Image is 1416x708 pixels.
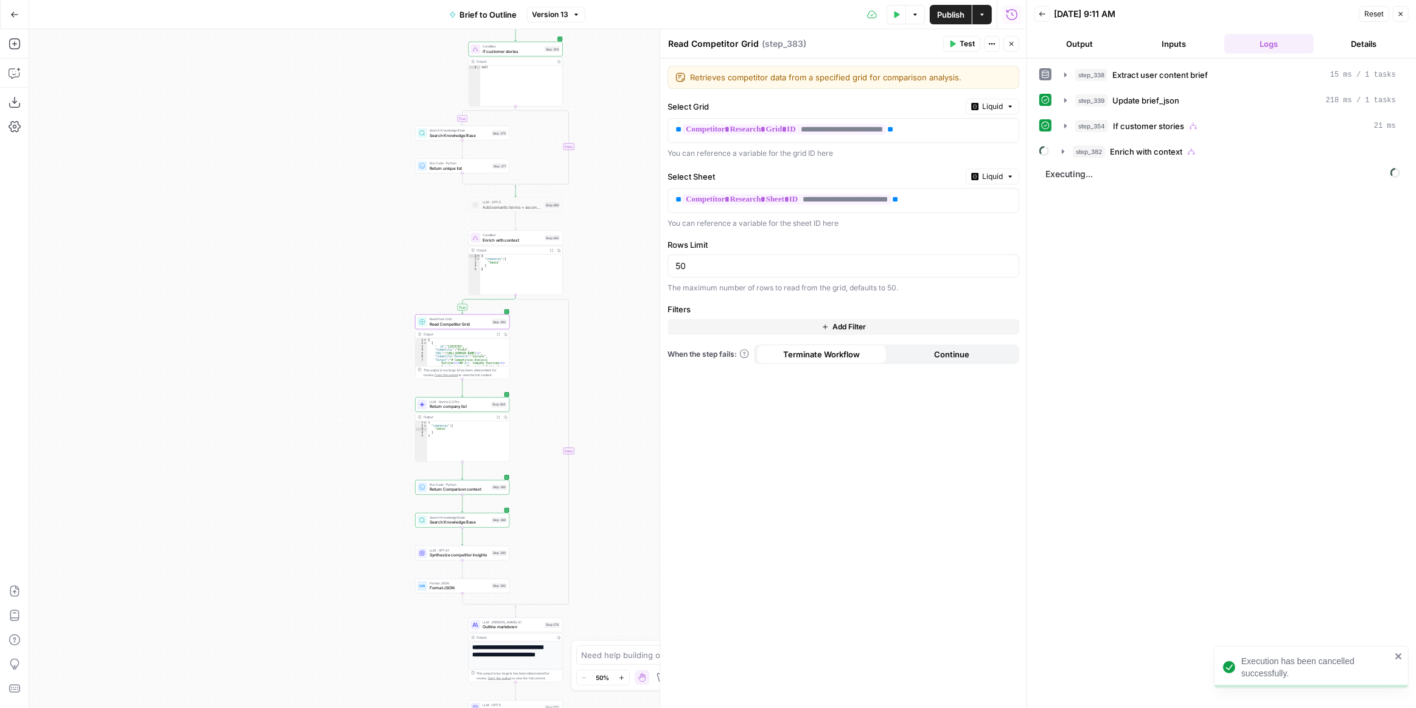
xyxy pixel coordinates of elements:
div: Step 369 [545,202,560,208]
div: 5 [416,435,427,438]
span: Synthesize competitor insights [430,552,489,558]
div: Output [476,635,553,640]
button: Reset [1359,6,1389,22]
g: Edge from step_382 to step_382-conditional-end [515,295,569,607]
g: Edge from step_369 to step_382 [515,212,517,230]
g: Edge from step_385 to step_389 [461,494,463,512]
span: Continue [934,348,969,360]
span: ( step_383 ) [762,38,806,50]
div: 2 [416,424,427,428]
span: Return Comparison context [430,486,489,492]
span: Executing... [1042,164,1404,184]
div: 2 [416,342,427,345]
div: 1 [416,338,427,342]
div: Step 370 [492,130,507,136]
button: close [1395,651,1403,661]
g: Edge from step_370 to step_371 [461,140,463,158]
span: Format JSON [430,581,489,586]
span: Version 13 [532,9,569,20]
span: Liquid [982,101,1003,112]
span: Enrich with context [483,237,542,243]
span: 50% [596,673,610,682]
g: Edge from step_354 to step_370 [461,106,515,125]
div: Read from GridRead Competitor GridStep 383Output[ { "__id":"12678765", "Competitor":"Drata", "URL... [415,315,509,379]
div: Step 382 [545,235,560,240]
button: 15 ms / 1 tasks [1057,65,1403,85]
span: Publish [937,9,964,21]
button: Add Filter [668,319,1019,335]
button: Version 13 [527,7,585,23]
div: You can reference a variable for the sheet ID here [668,218,1019,229]
div: 4 [469,264,480,268]
div: 3 [416,345,427,349]
textarea: Retrieves competitor data from a specified grid for comparison analysis. [690,71,1011,83]
div: Step 383 [492,319,507,324]
span: Test [960,38,975,49]
span: LLM · [PERSON_NAME] 4.1 [483,620,542,625]
span: Condition [483,233,542,237]
button: Details [1319,34,1409,54]
span: Outline markdown [483,624,542,630]
div: LLM · GPT-5Add semantic terms + secondary kwStep 369 [469,198,563,212]
div: LLM · Gemini 2.5 ProReturn company listStep 384Output{ "companies":[ "Vanta" ]} [415,398,509,462]
div: 2 [469,258,480,261]
label: Select Sheet [668,170,961,183]
g: Edge from step_382-conditional-end to step_376 [515,606,517,617]
div: Step 392 [492,583,507,589]
div: 1 [469,254,480,258]
div: The maximum number of rows to read from the grid, defaults to 50. [668,282,1019,293]
span: LLM · GPT-5 [483,703,542,707]
div: This output is too large & has been abbreviated for review. to view the full content. [476,671,560,681]
g: Edge from step_389 to step_390 [461,527,463,545]
button: Test [943,36,980,52]
div: Step 384 [491,402,507,407]
span: Return company list [430,404,489,410]
textarea: Read Competitor Grid [668,38,759,50]
span: LLM · GPT-4.1 [430,548,489,553]
span: Copy the output [434,373,458,377]
span: Format JSON [430,585,489,591]
div: 3 [469,261,480,265]
div: Step 389 [492,517,507,523]
div: ConditionIf customer storiesStep 354Outputnull [469,42,563,107]
div: Search Knowledge BaseSearch Knowledge BaseStep 389 [415,513,509,528]
button: Logs [1224,34,1314,54]
a: When the step fails: [668,349,749,360]
div: 6 [416,355,427,359]
div: 5 [469,268,480,272]
span: If customer stories [483,48,542,54]
span: Update brief_json [1112,94,1179,107]
button: 218 ms / 1 tasks [1057,91,1403,110]
div: 1 [416,421,427,425]
span: Search Knowledge Base [430,128,489,133]
g: Edge from step_354 to step_354-conditional-end [515,106,569,187]
span: step_339 [1075,94,1107,107]
span: 15 ms / 1 tasks [1330,69,1396,80]
div: Execution has been cancelled successfully. [1241,655,1391,679]
g: Edge from step_383 to step_384 [461,379,463,396]
span: Search Knowledge Base [430,132,489,138]
div: Run Code · PythonReturn unique listStep 371 [415,159,509,173]
g: Edge from step_392 to step_382-conditional-end [462,593,516,607]
g: Edge from step_376 to step_372 [515,682,517,699]
span: step_338 [1075,69,1107,81]
div: Output [424,415,493,419]
span: Condition [483,44,542,49]
div: Format JSONFormat JSONStep 392 [415,579,509,594]
div: Step 376 [545,622,560,628]
span: Copy the output [488,676,511,680]
span: Add Filter [832,321,866,332]
div: 1 [469,66,480,69]
g: Edge from step_371 to step_354-conditional-end [462,173,516,187]
span: Run Code · Python [430,161,490,166]
div: 5 [416,352,427,356]
label: Select Grid [668,100,961,113]
span: Search Knowledge Base [430,515,489,520]
div: Step 354 [545,46,560,52]
button: Continue [887,345,1017,364]
span: Reset [1364,9,1384,19]
span: Add semantic terms + secondary kw [483,204,542,210]
div: LLM · GPT-4.1Synthesize competitor insightsStep 390 [415,546,509,561]
span: Brief to Outline [460,9,517,21]
div: This output is too large & has been abbreviated for review. to view the full content. [424,368,507,377]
